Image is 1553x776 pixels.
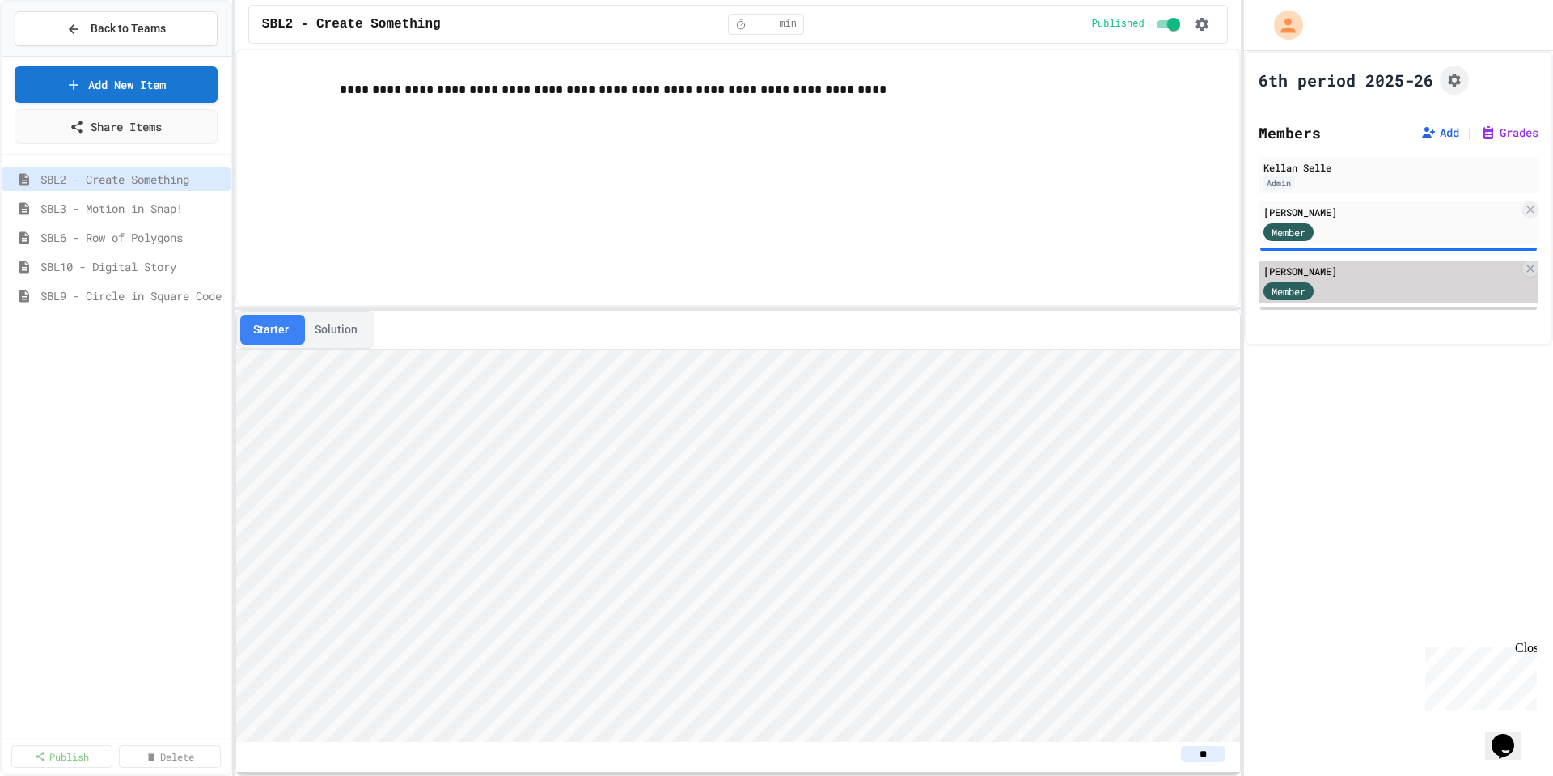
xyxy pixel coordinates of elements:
[1263,264,1519,278] div: [PERSON_NAME]
[40,258,224,275] span: SBL10 - Digital Story
[1272,284,1305,299] span: Member
[119,745,220,768] a: Delete
[1263,205,1519,219] div: [PERSON_NAME]
[236,350,1240,742] iframe: Snap! Programming Environment
[1092,15,1183,34] div: Content is published and visible to students
[1092,18,1145,31] span: Published
[1440,66,1469,95] button: Assignment Settings
[40,200,224,217] span: SBL3 - Motion in Snap!
[1420,125,1459,141] button: Add
[1259,69,1433,91] h1: 6th period 2025-26
[240,315,302,345] button: Starter
[1272,225,1305,240] span: Member
[302,315,370,345] button: Solution
[91,20,166,37] span: Back to Teams
[262,15,441,34] span: SBL2 - Create Something
[1259,121,1321,144] h2: Members
[1257,6,1307,44] div: My Account
[15,109,218,144] a: Share Items
[1485,711,1537,760] iframe: chat widget
[1480,125,1538,141] button: Grades
[779,18,797,31] span: min
[40,229,224,246] span: SBL6 - Row of Polygons
[15,11,218,46] button: Back to Teams
[15,66,218,103] a: Add New Item
[1263,176,1294,190] div: Admin
[1263,160,1534,175] div: Kellan Selle
[40,287,224,304] span: SBL9 - Circle in Square Code
[6,6,112,103] div: Chat with us now!Close
[40,171,224,188] span: SBL2 - Create Something
[1466,123,1474,142] span: |
[11,745,112,768] a: Publish
[1419,641,1537,710] iframe: chat widget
